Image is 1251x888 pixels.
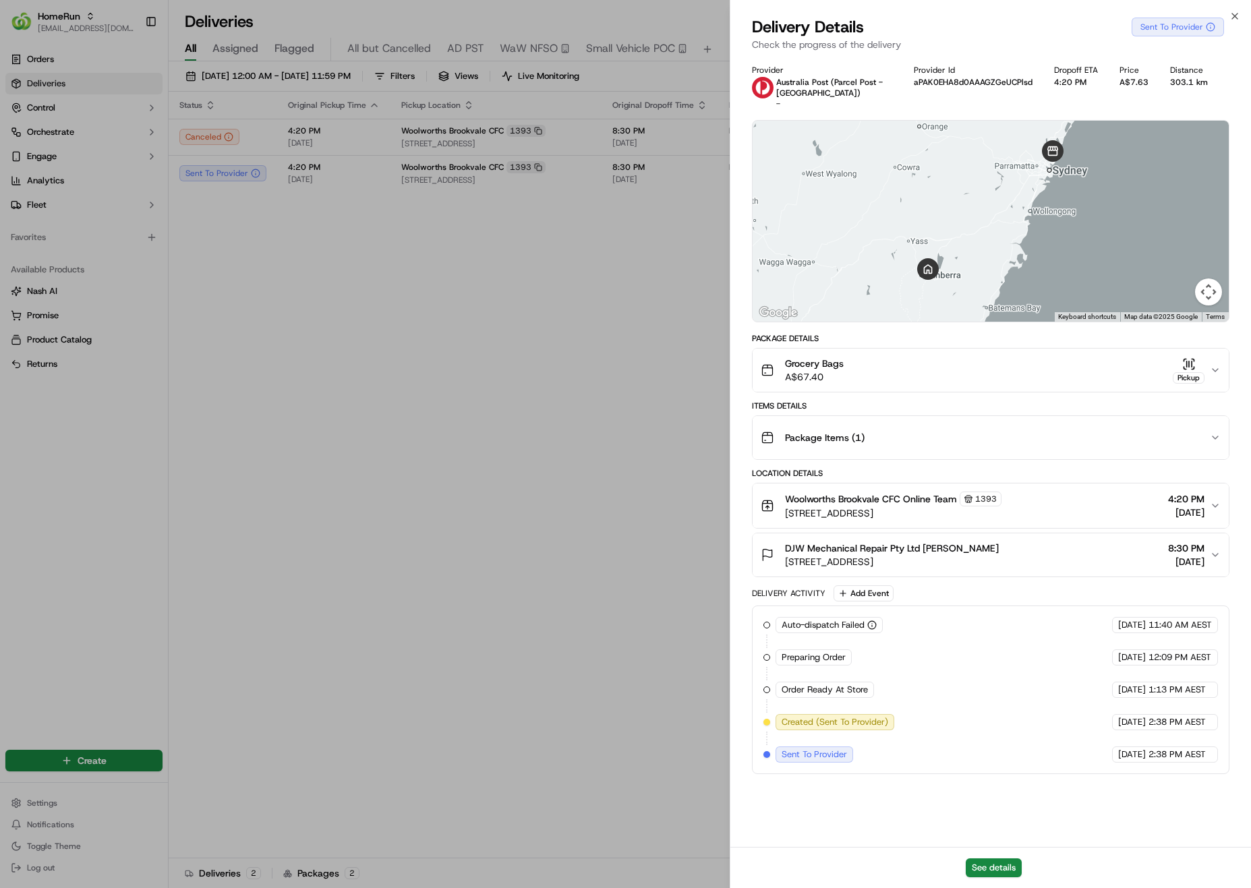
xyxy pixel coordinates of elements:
[1148,651,1211,663] span: 12:09 PM AEST
[752,65,892,76] div: Provider
[782,748,847,761] span: Sent To Provider
[776,77,892,98] p: Australia Post (Parcel Post - [GEOGRAPHIC_DATA])
[785,431,865,444] span: Package Items ( 1 )
[785,357,844,370] span: Grocery Bags
[752,77,774,98] img: auspost_logo_v2.png
[1168,506,1204,519] span: [DATE]
[1119,77,1148,88] div: A$7.63
[1118,748,1146,761] span: [DATE]
[1054,77,1098,88] div: 4:20 PM
[1148,684,1206,696] span: 1:13 PM AEST
[1195,278,1222,305] button: Map camera controls
[1118,684,1146,696] span: [DATE]
[756,304,801,322] a: Open this area in Google Maps (opens a new window)
[1118,716,1146,728] span: [DATE]
[782,651,846,663] span: Preparing Order
[785,555,999,568] span: [STREET_ADDRESS]
[1168,555,1204,568] span: [DATE]
[776,98,780,109] span: -
[785,370,844,384] span: A$67.40
[753,483,1229,528] button: Woolworths Brookvale CFC Online Team1393[STREET_ADDRESS]4:20 PM[DATE]
[752,468,1229,479] div: Location Details
[752,333,1229,344] div: Package Details
[914,77,1032,88] button: aPAK0EHA8d0AAAGZGeUCPlsd
[1168,541,1204,555] span: 8:30 PM
[785,506,1001,520] span: [STREET_ADDRESS]
[1132,18,1224,36] button: Sent To Provider
[753,416,1229,459] button: Package Items (1)
[1168,492,1204,506] span: 4:20 PM
[1148,716,1206,728] span: 2:38 PM AEST
[1206,313,1225,320] a: Terms (opens in new tab)
[1118,619,1146,631] span: [DATE]
[1170,65,1208,76] div: Distance
[966,858,1022,877] button: See details
[1118,651,1146,663] span: [DATE]
[785,492,957,506] span: Woolworths Brookvale CFC Online Team
[1119,65,1148,76] div: Price
[1054,65,1098,76] div: Dropoff ETA
[914,65,1032,76] div: Provider Id
[1173,372,1204,384] div: Pickup
[1124,313,1198,320] span: Map data ©2025 Google
[756,304,801,322] img: Google
[785,541,999,555] span: DJW Mechanical Repair Pty Ltd [PERSON_NAME]
[782,716,888,728] span: Created (Sent To Provider)
[752,588,825,599] div: Delivery Activity
[1148,748,1206,761] span: 2:38 PM AEST
[753,349,1229,392] button: Grocery BagsA$67.40Pickup
[753,533,1229,576] button: DJW Mechanical Repair Pty Ltd [PERSON_NAME][STREET_ADDRESS]8:30 PM[DATE]
[1058,312,1116,322] button: Keyboard shortcuts
[834,585,894,601] button: Add Event
[782,684,868,696] span: Order Ready At Store
[1148,619,1212,631] span: 11:40 AM AEST
[782,619,865,631] span: Auto-dispatch Failed
[1173,357,1204,384] button: Pickup
[975,494,997,504] span: 1393
[752,38,1229,51] p: Check the progress of the delivery
[752,401,1229,411] div: Items Details
[752,16,864,38] span: Delivery Details
[1170,77,1208,88] div: 303.1 km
